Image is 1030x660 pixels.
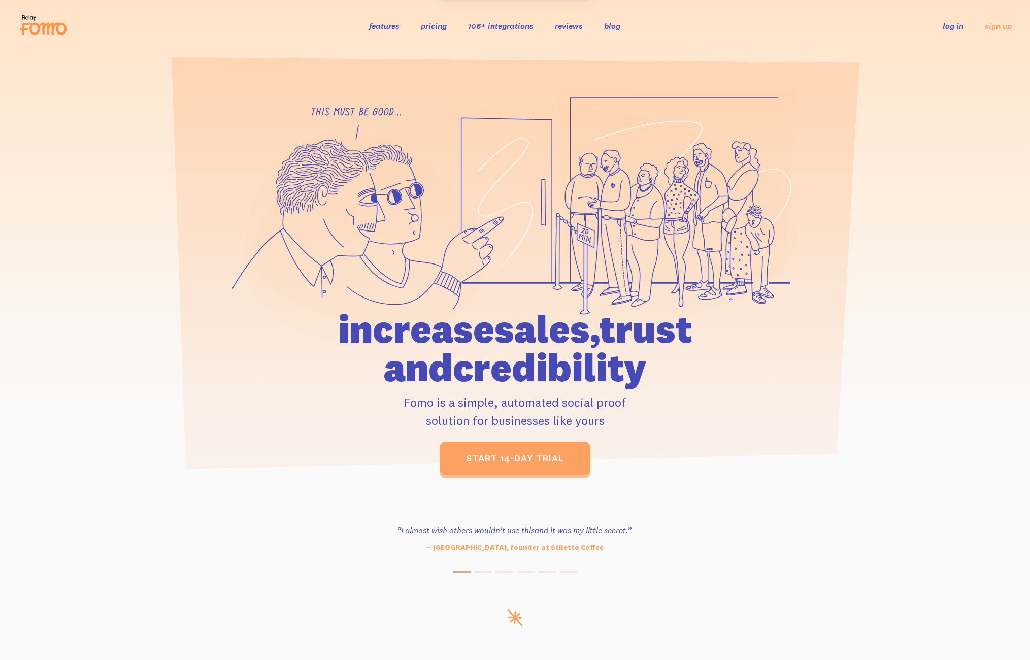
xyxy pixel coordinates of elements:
[280,393,750,430] p: Fomo is a simple, automated social proof solution for businesses like yours
[468,21,534,31] a: 106+ integrations
[280,310,750,387] h1: increase sales, trust and credibility
[604,21,620,31] a: blog
[440,442,590,475] a: start 14-day trial
[369,21,400,31] a: features
[421,21,447,31] a: pricing
[376,542,653,553] p: — [GEOGRAPHIC_DATA], founder at Stiletto Coffee
[943,21,963,31] a: log in
[985,21,1012,31] a: sign up
[376,524,653,536] h3: “I almost wish others wouldn't use this and it was my little secret.”
[555,21,583,31] a: reviews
